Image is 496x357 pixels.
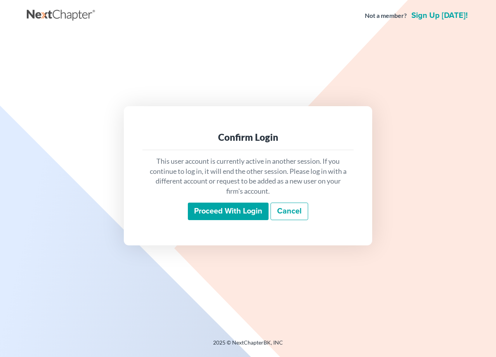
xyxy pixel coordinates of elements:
strong: Not a member? [365,11,407,20]
div: Confirm Login [149,131,347,143]
a: Sign up [DATE]! [410,12,469,19]
div: 2025 © NextChapterBK, INC [27,339,469,353]
a: Cancel [271,203,308,220]
p: This user account is currently active in another session. If you continue to log in, it will end ... [149,156,347,196]
input: Proceed with login [188,203,269,220]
